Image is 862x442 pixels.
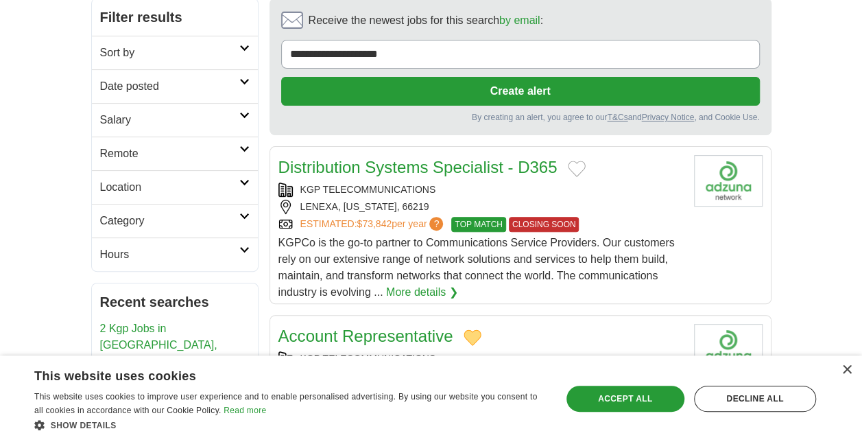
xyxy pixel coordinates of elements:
[51,421,117,430] span: Show details
[357,218,392,229] span: $73,842
[100,323,217,367] a: 2 Kgp Jobs in [GEOGRAPHIC_DATA], [GEOGRAPHIC_DATA]
[694,155,763,207] img: Company logo
[278,158,558,176] a: Distribution Systems Specialist - D365
[34,364,512,384] div: This website uses cookies
[278,183,683,197] div: KGP TELECOMMUNICATIONS
[509,217,579,232] span: CLOSING SOON
[607,113,627,122] a: T&Cs
[100,45,239,61] h2: Sort by
[92,137,258,170] a: Remote
[92,103,258,137] a: Salary
[281,111,760,124] div: By creating an alert, you agree to our and , and Cookie Use.
[386,284,458,301] a: More details ❯
[464,329,481,346] button: Add to favorite jobs
[429,217,443,231] span: ?
[100,112,239,128] h2: Salary
[100,146,239,162] h2: Remote
[100,179,239,196] h2: Location
[300,217,446,232] a: ESTIMATED:$73,842per year?
[34,418,546,432] div: Show details
[92,36,258,69] a: Sort by
[694,386,816,412] div: Decline all
[451,217,505,232] span: TOP MATCH
[278,327,453,345] a: Account Representative
[100,213,239,229] h2: Category
[100,78,239,95] h2: Date posted
[278,351,683,366] div: KGP TELECOMMUNICATIONS
[499,14,540,26] a: by email
[566,386,684,412] div: Accept all
[278,237,675,298] span: KGPCo is the go-to partner to Communications Service Providers. Our customers rely on our extensi...
[568,161,586,177] button: Add to favorite jobs
[278,200,683,214] div: LENEXA, [US_STATE], 66219
[100,292,250,312] h2: Recent searches
[224,406,266,415] a: Read more, opens a new window
[92,204,258,237] a: Category
[841,365,852,375] div: Close
[694,324,763,375] img: Company logo
[309,12,543,29] span: Receive the newest jobs for this search :
[92,69,258,103] a: Date posted
[281,77,760,106] button: Create alert
[641,113,694,122] a: Privacy Notice
[100,246,239,263] h2: Hours
[92,170,258,204] a: Location
[34,392,537,415] span: This website uses cookies to improve user experience and to enable personalised advertising. By u...
[92,237,258,271] a: Hours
